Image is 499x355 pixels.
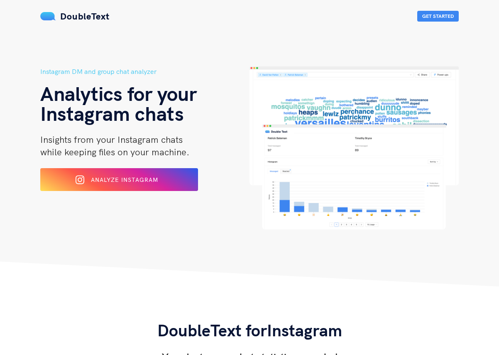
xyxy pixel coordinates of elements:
button: Analyze Instagram [40,168,198,191]
span: Insights from your Instagram chats [40,134,183,145]
a: Analyze Instagram [40,179,198,186]
button: Get Started [417,11,459,22]
span: DoubleText for Instagram [157,320,342,340]
span: Analyze Instagram [91,176,158,184]
a: DoubleText [40,10,110,22]
img: mS3x8y1f88AAAAABJRU5ErkJggg== [40,12,56,20]
h5: Instagram DM and group chat analyzer [40,66,249,77]
span: Analytics for your [40,81,197,106]
span: DoubleText [60,10,110,22]
span: Instagram chats [40,101,184,126]
span: while keeping files on your machine. [40,146,189,158]
img: hero [249,66,459,230]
